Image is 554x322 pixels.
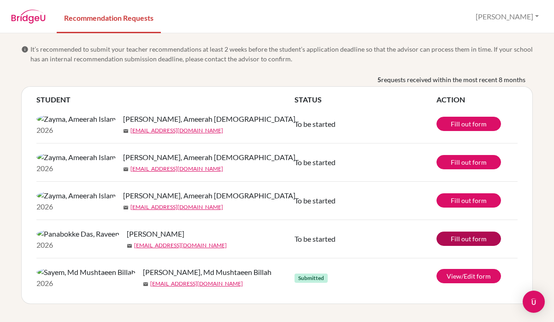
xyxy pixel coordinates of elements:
[123,128,129,134] span: mail
[123,190,295,201] span: [PERSON_NAME], Ameerah [DEMOGRAPHIC_DATA]
[127,228,184,239] span: [PERSON_NAME]
[36,267,136,278] img: Sayem, Md Mushtaeen Billah
[36,228,119,239] img: Panabokke Das, Raveen
[36,113,116,125] img: Zayma, Ameerah Islam
[57,1,161,33] a: Recommendation Requests
[36,125,116,136] p: 2026
[377,75,381,84] b: 5
[143,267,271,278] span: [PERSON_NAME], Md Mushtaeen Billah
[471,8,543,25] button: [PERSON_NAME]
[436,193,501,208] a: Fill out form
[11,10,46,24] img: BridgeU logo
[295,119,336,128] span: To be started
[123,167,129,172] span: mail
[36,163,116,174] p: 2026
[130,165,223,173] a: [EMAIL_ADDRESS][DOMAIN_NAME]
[436,117,501,131] a: Fill out form
[436,269,501,283] a: View/Edit form
[123,152,295,163] span: [PERSON_NAME], Ameerah [DEMOGRAPHIC_DATA]
[127,243,132,249] span: mail
[36,94,295,105] th: STUDENT
[36,239,119,250] p: 2026
[295,158,336,167] span: To be started
[130,203,223,211] a: [EMAIL_ADDRESS][DOMAIN_NAME]
[150,280,243,288] a: [EMAIL_ADDRESS][DOMAIN_NAME]
[36,152,116,163] img: Zayma, Ameerah Islam
[523,291,545,313] div: Open Intercom Messenger
[123,113,295,125] span: [PERSON_NAME], Ameerah [DEMOGRAPHIC_DATA]
[36,190,116,201] img: Zayma, Ameerah Islam
[36,278,136,289] p: 2026
[381,75,525,84] span: requests received within the most recent 8 months
[143,281,148,287] span: mail
[21,46,29,53] span: info
[295,274,328,283] span: Submitted
[130,126,223,135] a: [EMAIL_ADDRESS][DOMAIN_NAME]
[36,201,116,212] p: 2026
[295,234,336,243] span: To be started
[436,232,501,246] a: Fill out form
[30,44,533,64] span: It’s recommended to submit your teacher recommendations at least 2 weeks before the student’s app...
[295,196,336,205] span: To be started
[436,94,518,105] th: ACTION
[436,155,501,169] a: Fill out form
[134,241,227,250] a: [EMAIL_ADDRESS][DOMAIN_NAME]
[123,205,129,210] span: mail
[295,94,436,105] th: STATUS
